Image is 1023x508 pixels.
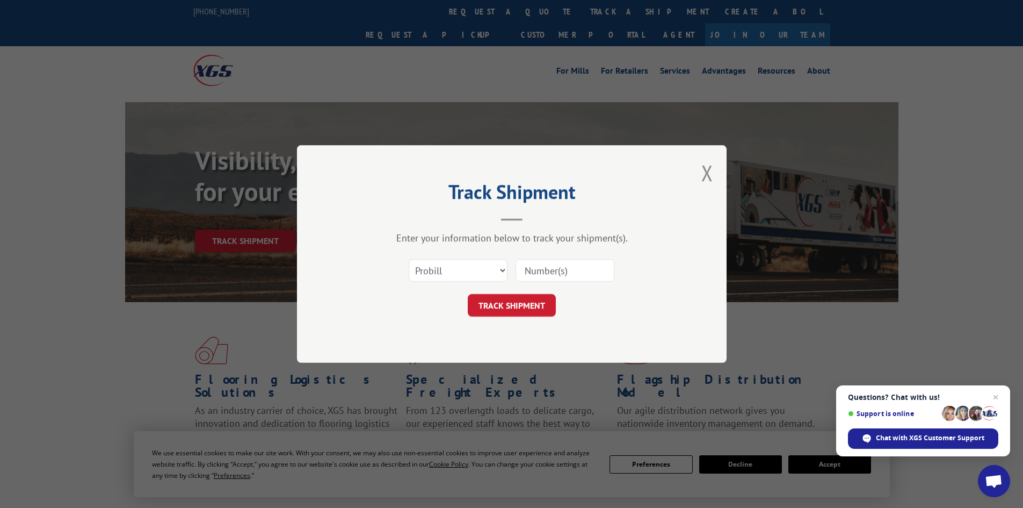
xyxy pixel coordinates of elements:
[848,410,938,418] span: Support is online
[978,465,1010,497] a: Open chat
[468,294,556,317] button: TRACK SHIPMENT
[876,433,984,443] span: Chat with XGS Customer Support
[848,393,998,402] span: Questions? Chat with us!
[351,184,673,205] h2: Track Shipment
[351,232,673,244] div: Enter your information below to track your shipment(s).
[701,159,713,187] button: Close modal
[516,259,614,282] input: Number(s)
[848,428,998,449] span: Chat with XGS Customer Support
